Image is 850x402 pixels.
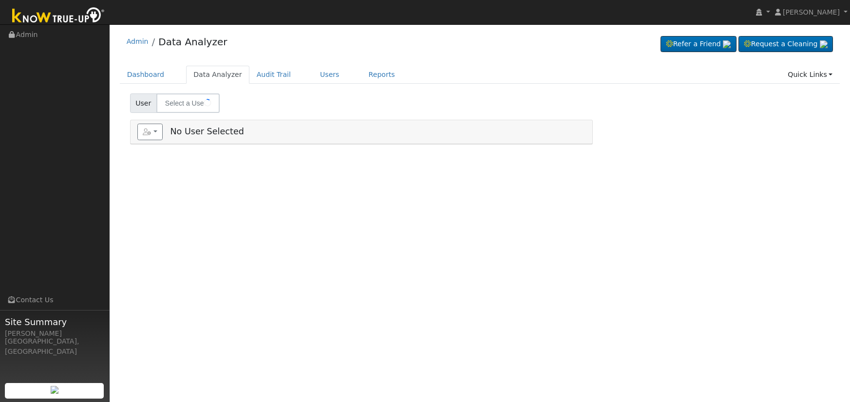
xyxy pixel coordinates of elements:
img: Know True-Up [7,5,110,27]
a: Data Analyzer [158,36,227,48]
a: Dashboard [120,66,172,84]
span: [PERSON_NAME] [783,8,840,16]
span: Site Summary [5,315,104,329]
h5: No User Selected [137,124,586,140]
a: Admin [127,37,149,45]
a: Refer a Friend [661,36,737,53]
div: [GEOGRAPHIC_DATA], [GEOGRAPHIC_DATA] [5,336,104,357]
a: Request a Cleaning [738,36,833,53]
div: [PERSON_NAME] [5,329,104,339]
a: Users [313,66,347,84]
img: retrieve [820,40,828,48]
a: Quick Links [780,66,840,84]
a: Audit Trail [249,66,298,84]
img: retrieve [723,40,731,48]
a: Reports [361,66,402,84]
input: Select a User [156,93,220,113]
a: Data Analyzer [186,66,249,84]
img: retrieve [51,386,58,394]
span: User [130,93,157,113]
